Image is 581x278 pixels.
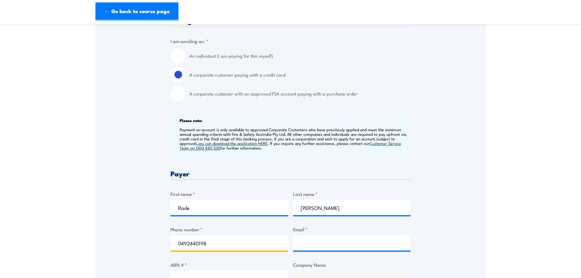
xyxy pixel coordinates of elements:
h3: Payer [170,170,411,177]
label: Phone number [170,226,288,233]
p: Payment on account is only available to approved Corporate Customers who have previously applied ... [180,127,409,150]
label: A corporate customer with an approved FSA account paying with a purchase order [189,86,411,101]
h3: Billing details [170,17,411,24]
label: Email [293,226,411,233]
label: Company Name [293,261,411,268]
b: Please note: [180,117,203,123]
label: ABN # [170,261,288,268]
a: ← Go back to course page [95,2,178,21]
label: First name [170,190,288,197]
label: An individual (I am paying for this myself) [189,48,411,63]
a: Customer Service Team on 1300 885 530 [180,140,401,150]
a: you can download the application HERE [198,140,267,146]
label: A corporate customer paying with a credit card [189,67,411,82]
legend: I am enroling as: [170,38,209,45]
label: Last name [293,190,411,197]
